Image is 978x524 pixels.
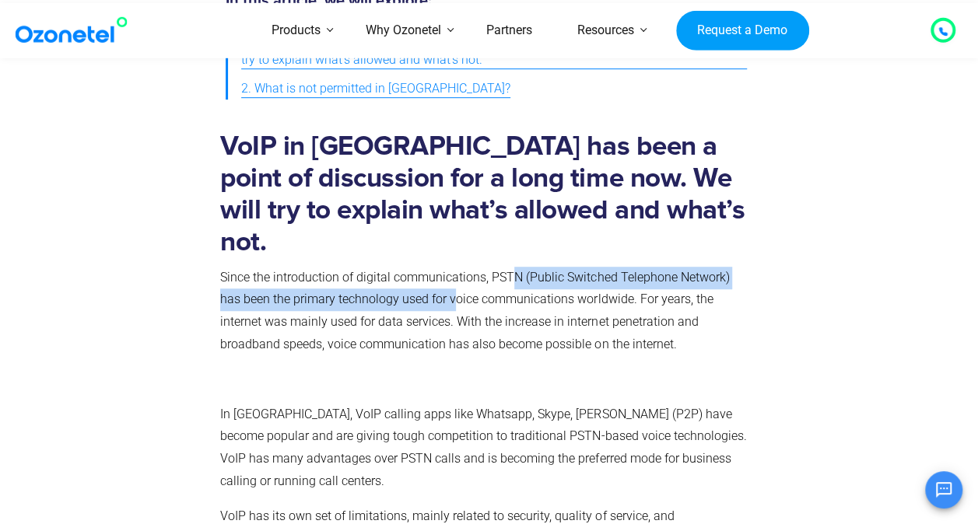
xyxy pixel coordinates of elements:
[464,3,555,58] a: Partners
[220,267,752,356] p: Since the introduction of digital communications, PSTN (Public Switched Telephone Network) has be...
[343,3,464,58] a: Why Ozonetel
[220,403,752,493] p: In [GEOGRAPHIC_DATA], VoIP calling apps like Whatsapp, Skype, [PERSON_NAME] (P2P) have become pop...
[220,133,745,256] strong: VoIP in [GEOGRAPHIC_DATA] has been a point of discussion for a long time now. We will try to expl...
[241,75,510,103] a: 2. What is not permitted in [GEOGRAPHIC_DATA]?
[555,3,657,58] a: Resources
[241,78,510,100] span: 2. What is not permitted in [GEOGRAPHIC_DATA]?
[249,3,343,58] a: Products
[925,471,962,508] button: Open chat
[676,10,809,51] a: Request a Demo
